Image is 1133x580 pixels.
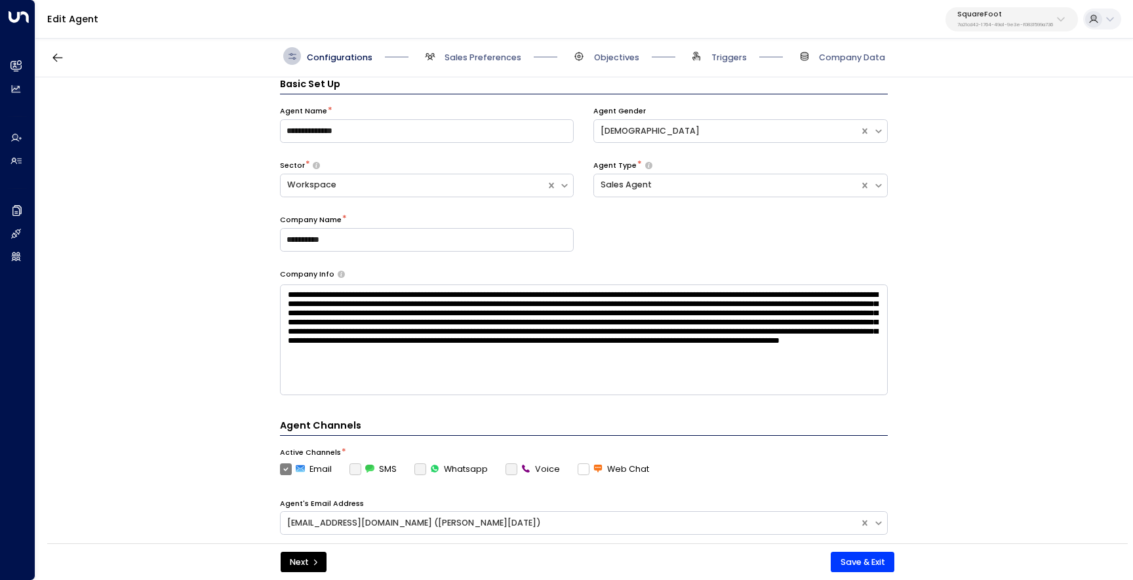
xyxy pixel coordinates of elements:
div: To activate this channel, please go to the Integrations page [414,463,488,475]
button: Save & Exit [831,552,894,573]
button: SquareFoot7a21cd42-1764-49a1-9e3e-f0831599a736 [945,7,1078,31]
a: Edit Agent [47,12,98,26]
span: Configurations [307,52,372,64]
label: Company Name [280,215,342,225]
div: [DEMOGRAPHIC_DATA] [601,125,853,138]
div: Workspace [287,179,540,191]
label: Agent Name [280,106,327,117]
label: Web Chat [578,463,649,475]
label: SMS [349,463,397,475]
p: SquareFoot [957,10,1053,18]
label: Agent's Email Address [280,499,364,509]
button: Next [281,552,327,573]
div: [EMAIL_ADDRESS][DOMAIN_NAME] ([PERSON_NAME][DATE]) [287,517,854,530]
button: Select whether your copilot will handle inquiries directly from leads or from brokers representin... [313,162,320,170]
label: Sector [280,161,305,171]
h4: Agent Channels [280,419,888,436]
div: Sales Agent [601,179,853,191]
label: Whatsapp [414,463,488,475]
label: Agent Gender [593,106,646,117]
label: Agent Type [593,161,637,171]
div: To activate this channel, please go to the Integrations page [349,463,397,475]
span: Objectives [594,52,639,64]
label: Voice [506,463,560,475]
label: Email [280,463,332,475]
div: To activate this channel, please go to the Integrations page [506,463,560,475]
h3: Basic Set Up [280,77,888,94]
label: Active Channels [280,448,341,458]
span: Triggers [711,52,747,64]
button: Provide a brief overview of your company, including your industry, products or services, and any ... [338,271,345,278]
span: Sales Preferences [445,52,521,64]
p: 7a21cd42-1764-49a1-9e3e-f0831599a736 [957,22,1053,28]
span: Company Data [819,52,885,64]
label: Company Info [280,269,334,280]
button: Select whether your copilot will handle inquiries directly from leads or from brokers representin... [645,162,652,170]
